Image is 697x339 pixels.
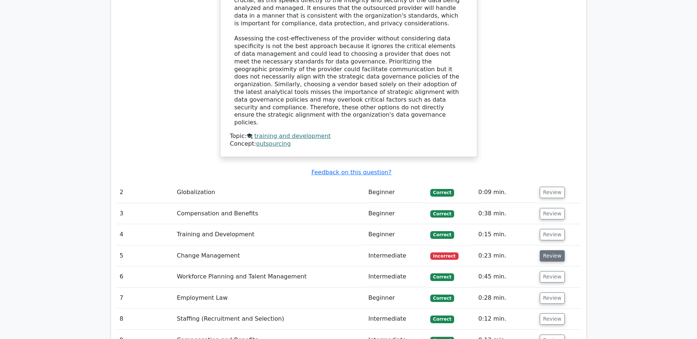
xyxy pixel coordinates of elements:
[540,313,565,325] button: Review
[430,189,454,196] span: Correct
[430,252,459,260] span: Incorrect
[430,231,454,238] span: Correct
[365,182,427,203] td: Beginner
[365,288,427,309] td: Beginner
[174,182,365,203] td: Globalization
[117,224,174,245] td: 4
[311,169,391,176] a: Feedback on this question?
[117,309,174,329] td: 8
[475,245,537,266] td: 0:23 min.
[475,266,537,287] td: 0:45 min.
[540,271,565,282] button: Review
[540,208,565,219] button: Review
[475,309,537,329] td: 0:12 min.
[540,187,565,198] button: Review
[174,203,365,224] td: Compensation and Benefits
[174,224,365,245] td: Training and Development
[430,316,454,323] span: Correct
[540,292,565,304] button: Review
[174,266,365,287] td: Workforce Planning and Talent Management
[540,229,565,240] button: Review
[256,140,291,147] a: outsourcing
[174,288,365,309] td: Employment Law
[475,224,537,245] td: 0:15 min.
[254,132,331,139] a: training and development
[365,266,427,287] td: Intermediate
[475,203,537,224] td: 0:38 min.
[117,245,174,266] td: 5
[430,295,454,302] span: Correct
[365,224,427,245] td: Beginner
[365,203,427,224] td: Beginner
[475,288,537,309] td: 0:28 min.
[430,210,454,218] span: Correct
[230,132,467,140] div: Topic:
[230,140,467,148] div: Concept:
[117,288,174,309] td: 7
[117,266,174,287] td: 6
[117,182,174,203] td: 2
[540,250,565,262] button: Review
[174,309,365,329] td: Staffing (Recruitment and Selection)
[430,273,454,281] span: Correct
[475,182,537,203] td: 0:09 min.
[365,309,427,329] td: Intermediate
[117,203,174,224] td: 3
[174,245,365,266] td: Change Management
[365,245,427,266] td: Intermediate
